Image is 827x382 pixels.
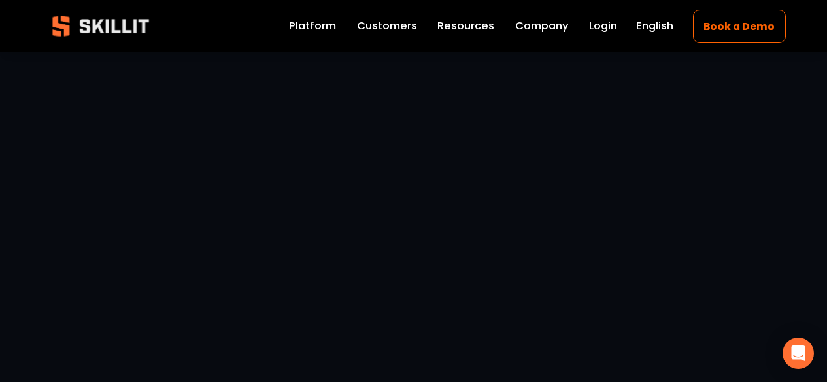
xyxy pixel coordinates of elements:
[437,18,494,35] span: Resources
[783,338,814,369] div: Open Intercom Messenger
[357,17,417,35] a: Customers
[515,17,569,35] a: Company
[636,18,673,35] span: English
[693,10,786,43] a: Book a Demo
[636,17,673,35] div: language picker
[437,17,494,35] a: folder dropdown
[589,17,617,35] a: Login
[41,7,160,46] img: Skillit
[289,17,336,35] a: Platform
